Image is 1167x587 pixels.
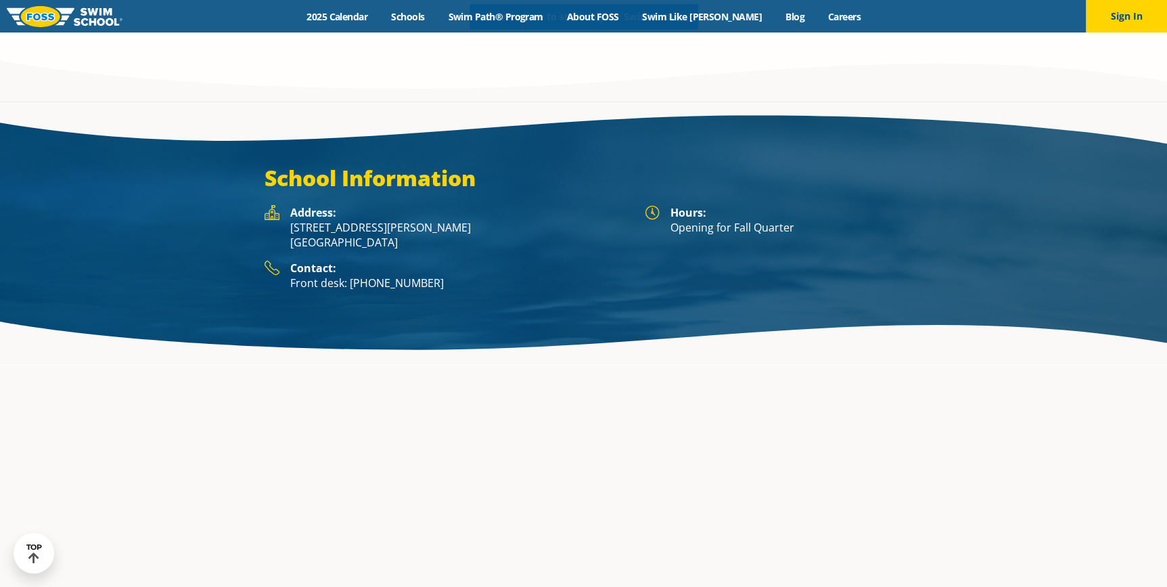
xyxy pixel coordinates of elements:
[631,10,774,23] a: Swim Like [PERSON_NAME]
[26,543,42,564] div: TOP
[645,205,660,220] img: Foss Location Hours
[380,10,436,23] a: Schools
[555,10,631,23] a: About FOSS
[773,10,816,23] a: Blog
[290,276,631,290] p: Front desk: [PHONE_NUMBER]
[670,220,903,235] p: Opening for Fall Quarter
[7,6,122,27] img: FOSS Swim School Logo
[265,261,279,276] img: Foss Location Contact
[670,205,706,220] strong: Hours:
[290,261,336,276] strong: Contact:
[290,220,631,250] p: [STREET_ADDRESS][PERSON_NAME] [GEOGRAPHIC_DATA]
[265,205,279,220] img: Foss Location Address
[295,10,380,23] a: 2025 Calendar
[816,10,872,23] a: Careers
[436,10,555,23] a: Swim Path® Program
[290,205,336,220] strong: Address:
[265,165,903,192] h3: School Information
